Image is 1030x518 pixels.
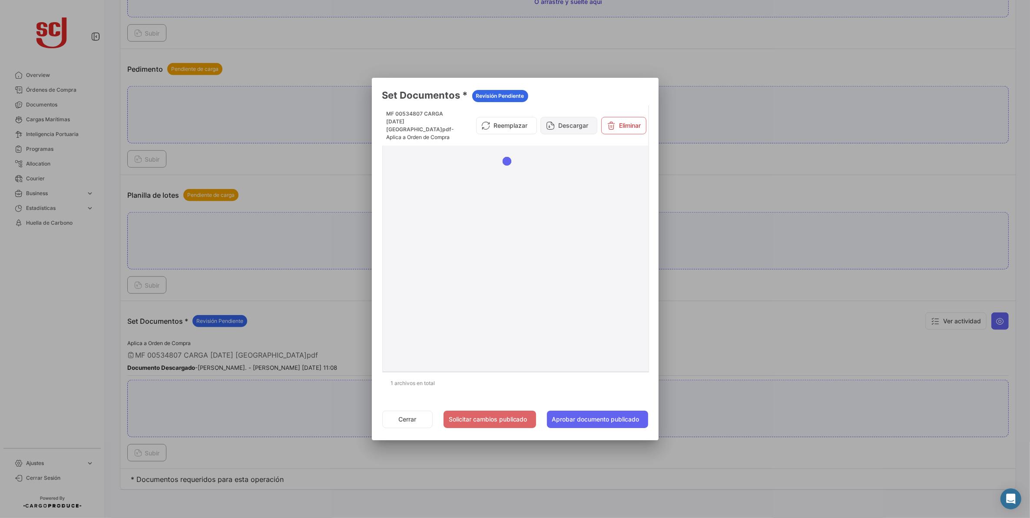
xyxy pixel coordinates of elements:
[382,88,648,102] h3: Set Documentos *
[476,92,524,100] span: Revisión Pendiente
[444,411,536,428] button: Solicitar cambios publicado
[540,117,597,134] button: Descargar
[382,372,648,394] div: 1 archivos en total
[547,411,648,428] button: Aprobar documento publicado
[601,117,646,134] button: Eliminar
[382,411,433,428] button: Cerrar
[387,110,452,133] span: MF 00534807 CARGA [DATE] [GEOGRAPHIC_DATA]pdf
[476,117,537,134] button: Reemplazar
[1000,488,1021,509] div: Abrir Intercom Messenger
